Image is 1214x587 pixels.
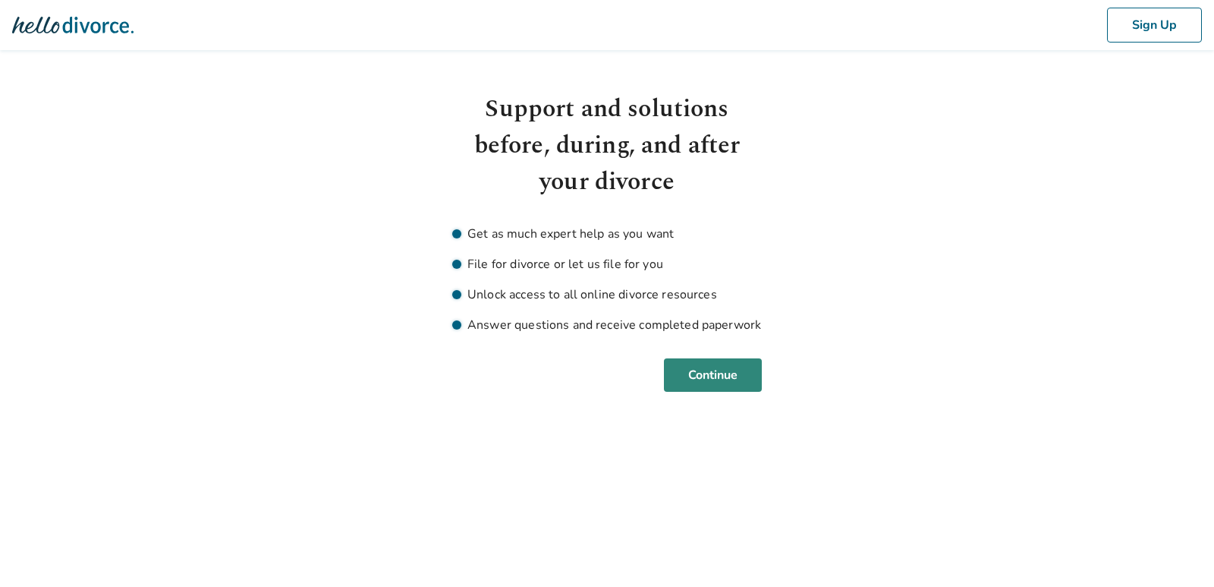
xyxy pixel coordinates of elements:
h1: Support and solutions before, during, and after your divorce [452,91,762,200]
button: Sign Up [1107,8,1202,43]
li: File for divorce or let us file for you [452,255,762,273]
li: Unlock access to all online divorce resources [452,286,762,304]
iframe: Chat Widget [1138,514,1214,587]
img: Hello Divorce Logo [12,10,134,40]
li: Get as much expert help as you want [452,225,762,243]
li: Answer questions and receive completed paperwork [452,316,762,334]
button: Continue [664,358,762,392]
